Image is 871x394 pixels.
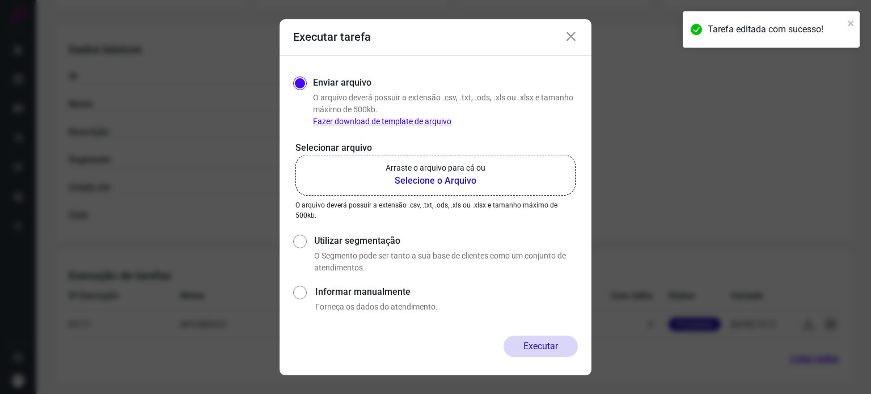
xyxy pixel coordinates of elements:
[847,16,855,29] button: close
[313,92,578,128] p: O arquivo deverá possuir a extensão .csv, .txt, .ods, .xls ou .xlsx e tamanho máximo de 500kb.
[315,285,578,299] label: Informar manualmente
[313,76,371,90] label: Enviar arquivo
[314,234,578,248] label: Utilizar segmentação
[315,301,578,313] p: Forneça os dados do atendimento.
[314,250,578,274] p: O Segmento pode ser tanto a sua base de clientes como um conjunto de atendimentos.
[295,200,576,221] p: O arquivo deverá possuir a extensão .csv, .txt, .ods, .xls ou .xlsx e tamanho máximo de 500kb.
[295,141,576,155] p: Selecionar arquivo
[504,336,578,357] button: Executar
[313,117,451,126] a: Fazer download de template de arquivo
[386,162,485,174] p: Arraste o arquivo para cá ou
[708,23,844,36] div: Tarefa editada com sucesso!
[293,30,371,44] h3: Executar tarefa
[386,174,485,188] b: Selecione o Arquivo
